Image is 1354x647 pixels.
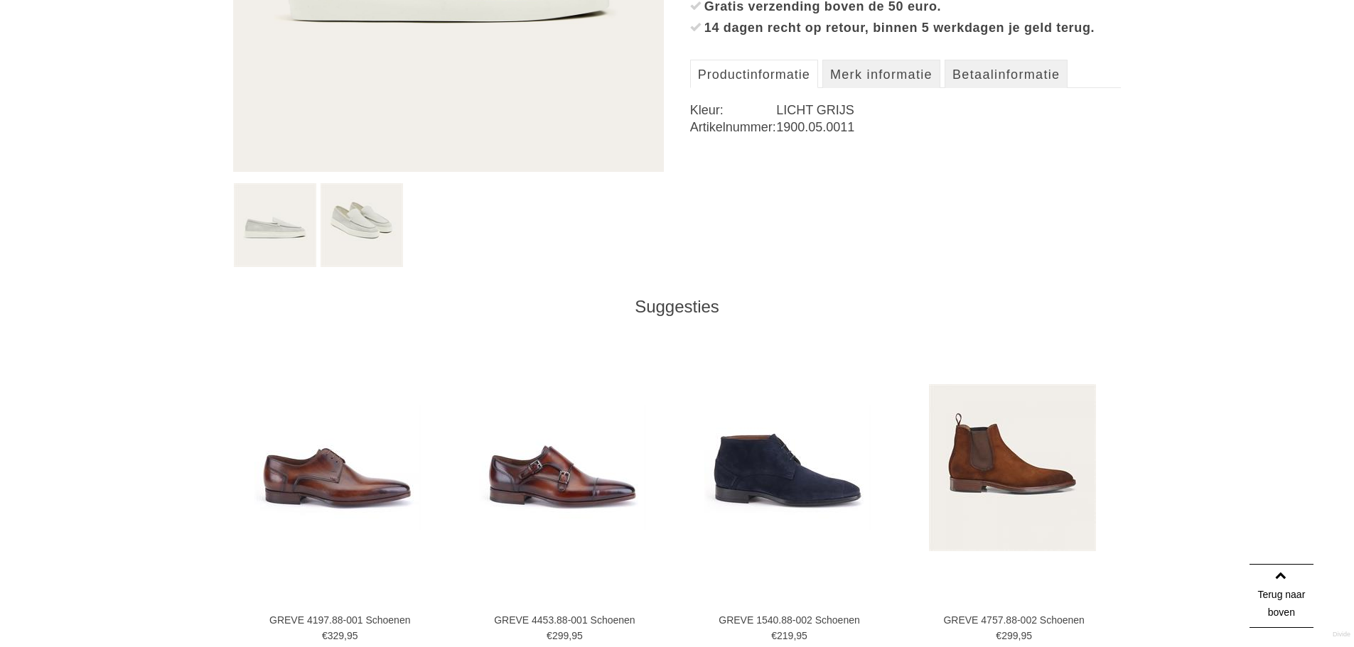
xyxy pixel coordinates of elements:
span: 95 [796,630,807,641]
li: 14 dagen recht op retour, binnen 5 werkdagen je geld terug. [690,17,1122,38]
span: , [793,630,796,641]
span: € [771,630,777,641]
a: GREVE 1540.88-002 Schoenen [691,614,888,626]
span: 95 [571,630,583,641]
img: GREVE 4197.88-001 Schoenen [254,405,421,530]
a: GREVE 4453.88-001 Schoenen [466,614,663,626]
a: Divide [1333,626,1350,643]
dt: Artikelnummer: [690,119,776,136]
span: € [322,630,328,641]
img: GREVE 4453.88-001 Schoenen [479,405,646,530]
span: 329 [328,630,344,641]
a: Merk informatie [822,60,940,88]
img: GREVE 1540.88-002 Schoenen [704,405,871,530]
dd: LICHT GRIJS [776,102,1121,119]
div: Suggesties [233,296,1122,317]
span: 219 [777,630,793,641]
span: € [547,630,552,641]
span: , [344,630,347,641]
img: greve-2306-02-schoenen [321,183,403,267]
span: , [569,630,571,641]
span: 299 [1001,630,1018,641]
span: 299 [552,630,569,641]
span: 95 [347,630,358,641]
a: GREVE 4757.88-002 Schoenen [915,614,1112,626]
img: GREVE 4757.88-002 Schoenen [929,384,1096,551]
span: 95 [1021,630,1032,641]
img: greve-2306-02-schoenen [234,183,316,267]
dd: 1900.05.0011 [776,119,1121,136]
a: Terug naar boven [1250,564,1313,628]
span: € [996,630,1001,641]
span: , [1019,630,1021,641]
dt: Kleur: [690,102,776,119]
a: GREVE 4197.88-001 Schoenen [242,614,439,626]
a: Productinformatie [690,60,818,88]
a: Betaalinformatie [945,60,1068,88]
